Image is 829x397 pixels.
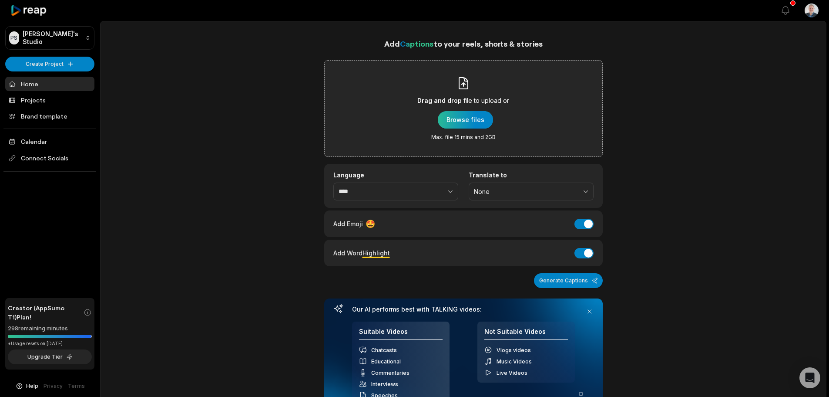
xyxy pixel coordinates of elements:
[5,109,94,123] a: Brand template
[333,171,458,179] label: Language
[534,273,603,288] button: Generate Captions
[438,111,493,129] button: Drag and dropfile to upload orMax. file 15 mins and 2GB
[371,381,398,387] span: Interviews
[324,37,603,50] h1: Add to your reels, shorts & stories
[366,218,375,230] span: 🤩
[371,358,401,365] span: Educational
[417,95,462,106] span: Drag and drop
[5,150,94,166] span: Connect Socials
[352,305,575,313] h3: Our AI performs best with TALKING videos:
[431,134,496,141] span: Max. file 15 mins and 2GB
[26,382,38,390] span: Help
[463,95,509,106] span: file to upload or
[5,57,94,71] button: Create Project
[8,349,92,364] button: Upgrade Tier
[497,358,532,365] span: Music Videos
[333,247,390,259] div: Add Word
[5,134,94,149] a: Calendar
[799,367,820,388] div: Open Intercom Messenger
[371,370,409,376] span: Commentaries
[8,303,84,322] span: Creator (AppSumo T1) Plan!
[8,340,92,347] div: *Usage resets on [DATE]
[68,382,85,390] a: Terms
[23,30,82,46] p: [PERSON_NAME]'s Studio
[469,171,594,179] label: Translate to
[474,188,576,196] span: None
[400,39,433,48] span: Captions
[5,93,94,107] a: Projects
[333,219,363,228] span: Add Emoji
[497,347,531,353] span: Vlogs videos
[5,77,94,91] a: Home
[8,324,92,333] div: 298 remaining minutes
[44,382,63,390] a: Privacy
[362,249,390,257] span: Highlight
[484,328,568,340] h4: Not Suitable Videos
[15,382,38,390] button: Help
[469,183,594,201] button: None
[9,31,19,44] div: PS
[371,347,397,353] span: Chatcasts
[497,370,527,376] span: Live Videos
[359,328,443,340] h4: Suitable Videos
